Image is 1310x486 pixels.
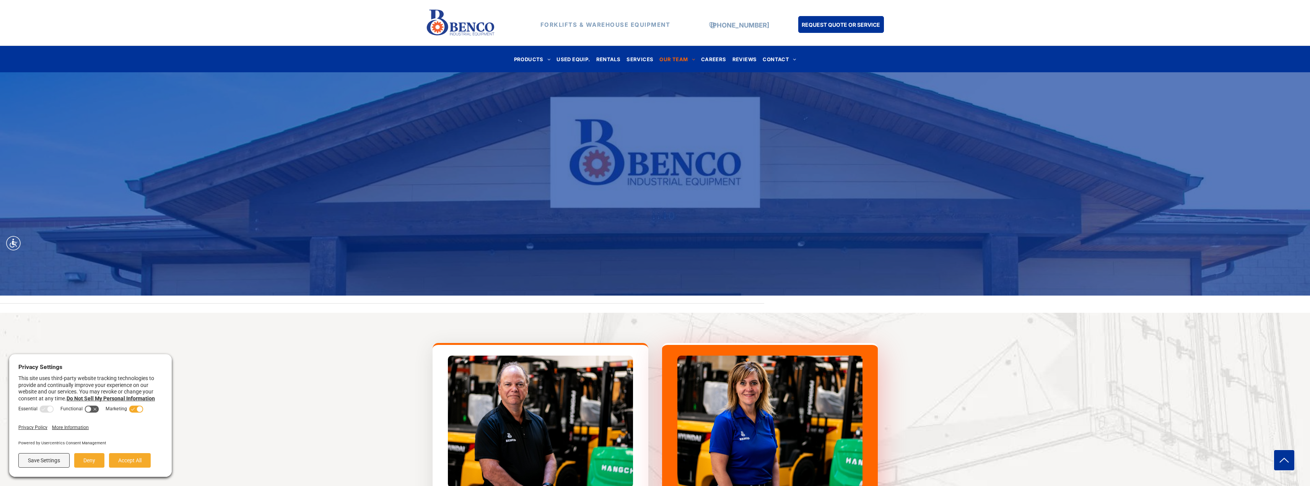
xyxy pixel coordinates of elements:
a: [PHONE_NUMBER] [710,21,769,29]
a: REVIEWS [729,54,760,64]
a: SERVICES [623,54,656,64]
a: USED EQUIP. [553,54,593,64]
a: PRODUCTS [511,54,554,64]
a: OUR TEAM [656,54,698,64]
a: REQUEST QUOTE OR SERVICE [798,16,884,33]
a: CAREERS [698,54,729,64]
span: REQUEST QUOTE OR SERVICE [802,18,880,32]
a: CONTACT [760,54,799,64]
a: RENTALS [593,54,624,64]
strong: FORKLIFTS & WAREHOUSE EQUIPMENT [540,21,670,28]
